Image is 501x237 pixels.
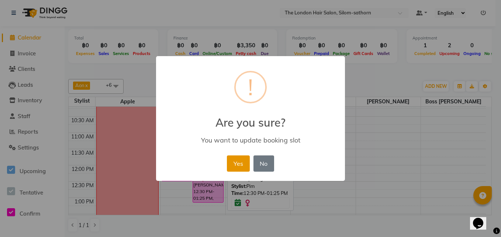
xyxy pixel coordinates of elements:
h2: Are you sure? [156,107,345,129]
button: Yes [227,155,249,172]
iframe: chat widget [470,207,494,230]
div: You want to update booking slot [167,136,334,144]
div: ! [248,72,253,102]
button: No [253,155,274,172]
